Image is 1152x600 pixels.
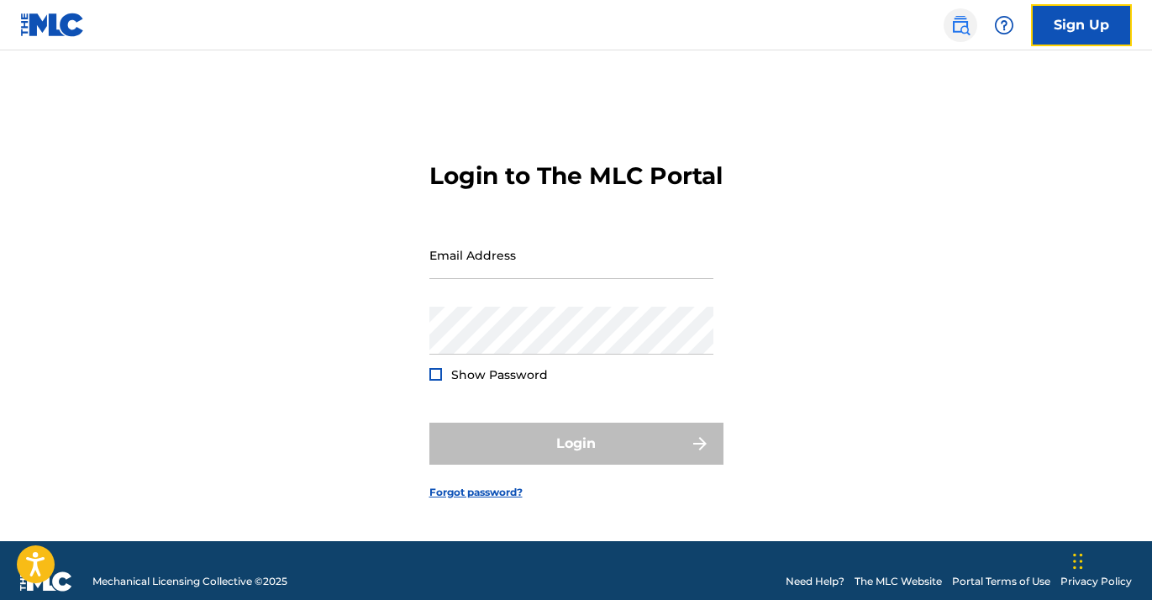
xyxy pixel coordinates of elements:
a: Forgot password? [429,485,523,500]
img: logo [20,571,72,592]
a: Need Help? [786,574,844,589]
img: MLC Logo [20,13,85,37]
div: Drag [1073,536,1083,587]
img: search [950,15,971,35]
div: Help [987,8,1021,42]
a: Public Search [944,8,977,42]
a: Portal Terms of Use [952,574,1050,589]
span: Mechanical Licensing Collective © 2025 [92,574,287,589]
a: Privacy Policy [1060,574,1132,589]
a: The MLC Website [855,574,942,589]
h3: Login to The MLC Portal [429,161,723,191]
iframe: Chat Widget [1068,519,1152,600]
a: Sign Up [1031,4,1132,46]
span: Show Password [451,367,548,382]
img: help [994,15,1014,35]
